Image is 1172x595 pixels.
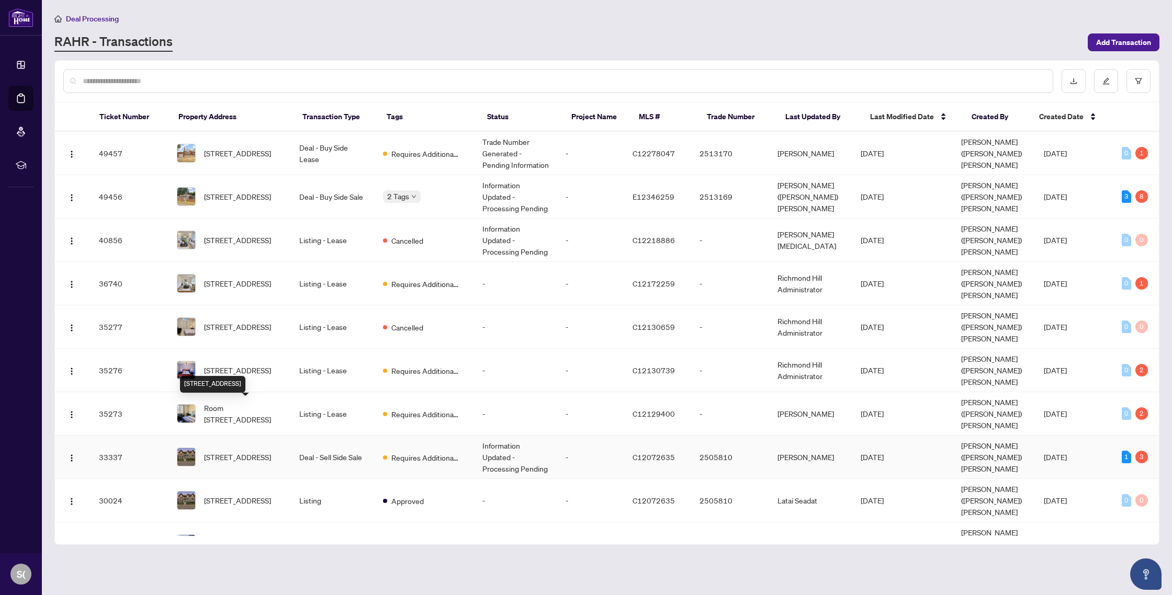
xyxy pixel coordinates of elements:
[291,219,375,262] td: Listing - Lease
[170,102,294,132] th: Property Address
[961,311,1022,343] span: [PERSON_NAME] ([PERSON_NAME]) [PERSON_NAME]
[177,188,195,205] img: thumbnail-img
[1031,102,1110,132] th: Created Date
[391,235,423,246] span: Cancelled
[961,354,1022,386] span: [PERSON_NAME] ([PERSON_NAME]) [PERSON_NAME]
[1122,407,1131,420] div: 0
[177,535,195,553] img: thumbnail-img
[411,194,416,199] span: down
[1044,279,1067,288] span: [DATE]
[204,278,271,289] span: [STREET_ADDRESS]
[204,364,271,376] span: [STREET_ADDRESS]
[91,305,168,349] td: 35277
[633,409,675,418] span: C12129400
[63,145,80,162] button: Logo
[691,175,769,219] td: 2513169
[769,436,853,479] td: [PERSON_NAME]
[861,322,884,331] span: [DATE]
[769,349,853,392] td: Richmond Hill Administrator
[961,528,1022,560] span: [PERSON_NAME] ([PERSON_NAME]) [PERSON_NAME]
[474,219,558,262] td: Information Updated - Processing Pending
[691,436,769,479] td: 2505810
[1122,190,1131,203] div: 3
[177,491,195,509] img: thumbnail-img
[391,452,459,463] span: Requires Additional Docs
[474,175,558,219] td: Information Updated - Processing Pending
[1070,77,1077,85] span: download
[291,175,375,219] td: Deal - Buy Side Sale
[769,305,853,349] td: Richmond Hill Administrator
[1094,69,1118,93] button: edit
[91,349,168,392] td: 35276
[769,522,853,566] td: [PERSON_NAME]
[1044,192,1067,201] span: [DATE]
[291,305,375,349] td: Listing - Lease
[769,479,853,522] td: Latai Seadat
[91,102,170,132] th: Ticket Number
[1044,409,1067,418] span: [DATE]
[861,452,884,462] span: [DATE]
[691,262,769,305] td: -
[1039,111,1084,122] span: Created Date
[861,409,884,418] span: [DATE]
[91,479,168,522] td: 30024
[63,188,80,205] button: Logo
[63,362,80,379] button: Logo
[67,324,76,332] img: Logo
[479,102,564,132] th: Status
[91,262,168,305] td: 36740
[557,479,624,522] td: -
[474,522,558,566] td: -
[91,392,168,436] td: 35273
[691,219,769,262] td: -
[630,102,698,132] th: MLS #
[204,495,271,506] span: [STREET_ADDRESS]
[291,522,375,566] td: Listing - Lease
[474,349,558,392] td: -
[66,14,119,24] span: Deal Processing
[291,349,375,392] td: Listing - Lease
[1122,277,1131,290] div: 0
[557,305,624,349] td: -
[63,405,80,422] button: Logo
[91,132,168,175] td: 49457
[91,522,168,566] td: 30023
[1122,451,1131,463] div: 1
[1088,33,1159,51] button: Add Transaction
[67,367,76,375] img: Logo
[861,365,884,375] span: [DATE]
[378,102,479,132] th: Tags
[67,150,76,158] img: Logo
[633,192,674,201] span: E12346259
[769,219,853,262] td: [PERSON_NAME][MEDICAL_DATA]
[1130,558,1162,590] button: Open asap
[861,192,884,201] span: [DATE]
[391,322,423,333] span: Cancelled
[557,262,624,305] td: -
[67,497,76,506] img: Logo
[633,496,675,505] span: C12072635
[777,102,862,132] th: Last Updated By
[67,280,76,289] img: Logo
[557,349,624,392] td: -
[63,275,80,292] button: Logo
[177,318,195,336] img: thumbnail-img
[691,349,769,392] td: -
[474,132,558,175] td: Trade Number Generated - Pending Information
[557,522,624,566] td: -
[474,305,558,349] td: -
[861,148,884,158] span: [DATE]
[177,361,195,379] img: thumbnail-img
[769,392,853,436] td: [PERSON_NAME]
[698,102,777,132] th: Trade Number
[91,175,168,219] td: 49456
[691,522,769,566] td: -
[961,180,1022,213] span: [PERSON_NAME] ([PERSON_NAME]) [PERSON_NAME]
[633,279,675,288] span: C12172259
[294,102,379,132] th: Transaction Type
[861,279,884,288] span: [DATE]
[691,305,769,349] td: -
[691,132,769,175] td: 2513170
[1102,77,1110,85] span: edit
[54,15,62,22] span: home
